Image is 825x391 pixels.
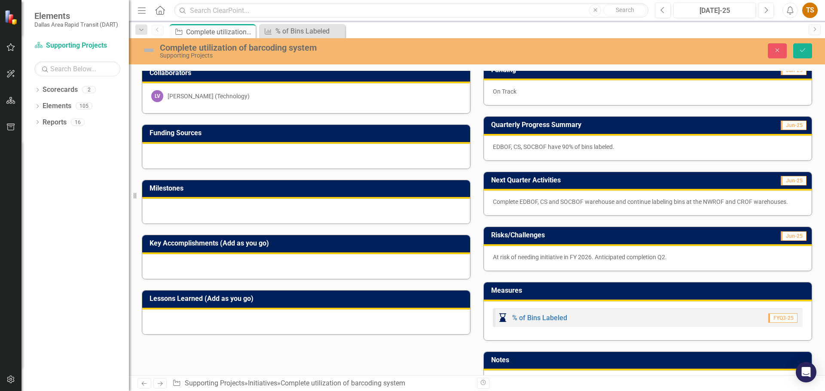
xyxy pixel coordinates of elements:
[151,90,163,102] div: LV
[498,312,508,323] img: In Progress
[493,253,803,261] p: At risk of needing initiative in FY 2026. Anticipated completion Q2.
[796,362,816,382] div: Open Intercom Messenger
[802,3,818,18] button: TS
[491,176,720,184] h3: Next Quarter Activities
[491,66,644,74] h3: Funding
[2,3,639,31] span: Materials Management has been tasked with implementing barcoding to enhance efficiencies in our i...
[43,118,67,127] a: Reports
[768,313,797,323] span: FYQ3-25
[150,129,466,137] h3: Funding Sources
[34,21,118,28] small: Dallas Area Rapid Transit (DART)
[185,379,244,387] a: Supporting Projects
[160,52,518,59] div: Supporting Projects
[491,121,735,129] h3: Quarterly Progress Summary
[150,295,466,303] h3: Lessons Learned (Add as you go)
[150,185,466,192] h3: Milestones
[281,379,405,387] div: Complete utilization of barcoding system
[150,69,466,77] h3: Collaborators
[4,10,19,25] img: ClearPoint Strategy
[172,379,471,388] div: » »
[160,43,518,52] div: Complete utilization of barcoding system
[168,92,250,100] div: [PERSON_NAME] (Technology)
[603,4,646,16] button: Search
[71,118,85,126] div: 16
[676,6,753,16] div: [DATE]-25
[261,26,343,36] a: % of Bins Labeled
[34,41,120,51] a: Supporting Projects
[673,3,756,18] button: [DATE]-25
[142,43,156,57] img: Not Defined
[43,101,71,111] a: Elements
[512,314,567,322] a: % of Bins Labeled
[43,85,78,95] a: Scorecards
[82,86,96,94] div: 2
[491,356,807,364] h3: Notes
[150,239,466,247] h3: Key Accomplishments (Add as you go)
[34,11,118,21] span: Elements
[781,176,807,185] span: Jun-25
[174,3,648,18] input: Search ClearPoint...
[275,26,343,36] div: % of Bins Labeled
[493,88,516,95] span: On Track
[493,197,803,206] p: Complete EDBOF, CS and SOCBOF warehouse and continue labeling bins at the NWROF and CROF warehouses.
[781,231,807,241] span: Jun-25
[616,6,634,13] span: Search
[186,27,254,37] div: Complete utilization of barcoding system
[491,287,807,294] h3: Measures
[493,142,803,151] p: EDBOF, CS, SOCBOF have 90% of bins labeled.
[76,103,92,110] div: 105
[248,379,277,387] a: Initiatives
[34,61,120,76] input: Search Below...
[781,121,807,130] span: Jun-25
[491,231,703,239] h3: Risks/Challenges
